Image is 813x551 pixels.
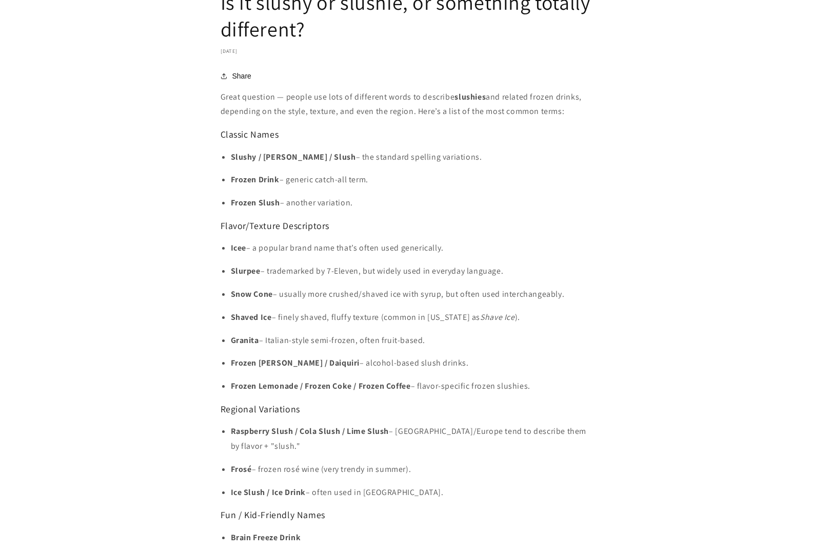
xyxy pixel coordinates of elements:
[231,357,360,368] strong: Frozen [PERSON_NAME] / Daiquiri
[221,403,593,415] h3: Regional Variations
[231,462,593,477] p: – frozen rosé wine (very trendy in summer).
[231,532,301,543] strong: Brain Freeze Drink
[231,197,280,208] strong: Frozen Slush
[231,265,261,276] strong: Slurpee
[221,128,593,140] h3: Classic Names
[231,174,280,185] strong: Frozen Drink
[231,312,272,322] strong: Shaved Ice
[221,220,593,232] h3: Flavor/Texture Descriptors
[231,242,246,253] strong: Icee
[480,312,514,322] em: Shave Ice
[454,91,486,102] strong: slushies
[231,196,593,211] p: – another variation.
[231,150,593,165] p: – the standard spelling variations.
[231,485,593,500] p: – often used in [GEOGRAPHIC_DATA].
[231,487,306,498] strong: Ice Slush / Ice Drink
[221,509,593,521] h3: Fun / Kid-Friendly Names
[231,356,593,371] p: – alcohol-based slush drinks.
[231,241,593,256] p: – a popular brand name that’s often used generically.
[231,289,273,299] strong: Snow Cone
[231,335,259,346] strong: Granita
[231,424,593,454] p: – [GEOGRAPHIC_DATA]/Europe tend to describe them by flavor + "slush."
[231,287,593,302] p: – usually more crushed/shaved ice with syrup, but often used interchangeably.
[231,151,356,162] strong: Slushy / [PERSON_NAME] / Slush
[231,264,593,279] p: – trademarked by 7-Eleven, but widely used in everyday language.
[231,426,389,436] strong: Raspberry Slush / Cola Slush / Lime Slush
[231,464,252,474] strong: Frosé
[221,48,238,54] time: [DATE]
[231,333,593,348] p: – Italian-style semi-frozen, often fruit-based.
[231,310,593,325] p: – finely shaved, fluffy texture (common in [US_STATE] as ).
[231,379,593,394] p: – flavor-specific frozen slushies.
[221,70,254,82] button: Share
[231,381,411,391] strong: Frozen Lemonade / Frozen Coke / Frozen Coffee
[231,173,593,187] p: – generic catch-all term.
[221,90,593,120] p: Great question — people use lots of different words to describe and related frozen drinks, depend...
